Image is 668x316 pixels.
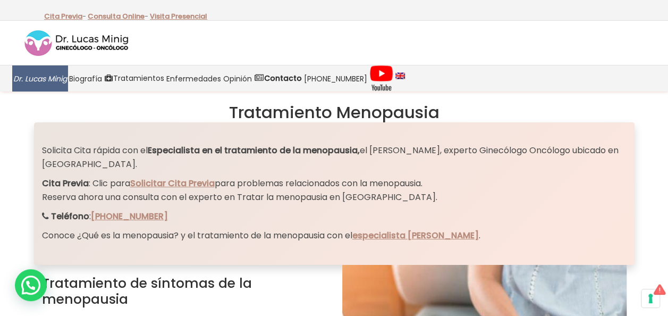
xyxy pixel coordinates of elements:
[13,72,67,85] span: Dr. Lucas Minig
[42,177,89,189] strong: Cita Previa
[394,65,406,92] a: language english
[368,65,394,92] a: Videos Youtube Ginecología
[88,10,148,23] p: -
[165,65,222,92] a: Enfermedades
[42,210,627,223] p: :
[395,72,405,79] img: language english
[51,210,89,222] strong: Teléfono
[369,65,393,92] img: Videos Youtube Ginecología
[15,269,47,301] div: WhatsApp contact
[166,72,221,85] span: Enfermedades
[303,65,368,92] a: [PHONE_NUMBER]
[44,11,82,21] a: Cita Previa
[42,229,627,243] p: Conoce ¿Qué es la menopausia? y el tratamiento de la menopausia con el .
[150,11,207,21] a: Visita Presencial
[44,10,86,23] p: -
[42,177,627,204] p: : Clic para para problemas relacionados con la menopausia. Reserva ahora una consulta con el expe...
[42,276,326,307] h2: Tratamiento de síntomas de la menopausia
[264,73,302,84] strong: Contacto
[42,102,627,122] h1: Tratamiento Menopausia
[304,72,367,85] span: [PHONE_NUMBER]
[352,229,479,242] a: especialista [PERSON_NAME]
[253,65,303,92] a: Contacto
[148,144,360,156] strong: Especialista en el tratamiento de la menopausia,
[42,144,627,171] p: Solicita Cita rápida con el el [PERSON_NAME], experto Ginecólogo Oncólogo ubicado en [GEOGRAPHIC_...
[91,210,168,222] a: [PHONE_NUMBER]
[69,72,102,85] span: Biografía
[88,11,145,21] a: Consulta Online
[223,72,252,85] span: Opinión
[222,65,253,92] a: Opinión
[113,72,164,85] span: Tratamientos
[103,65,165,92] a: Tratamientos
[12,65,68,92] a: Dr. Lucas Minig
[68,65,103,92] a: Biografía
[130,177,215,189] a: Solicitar Cita Previa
